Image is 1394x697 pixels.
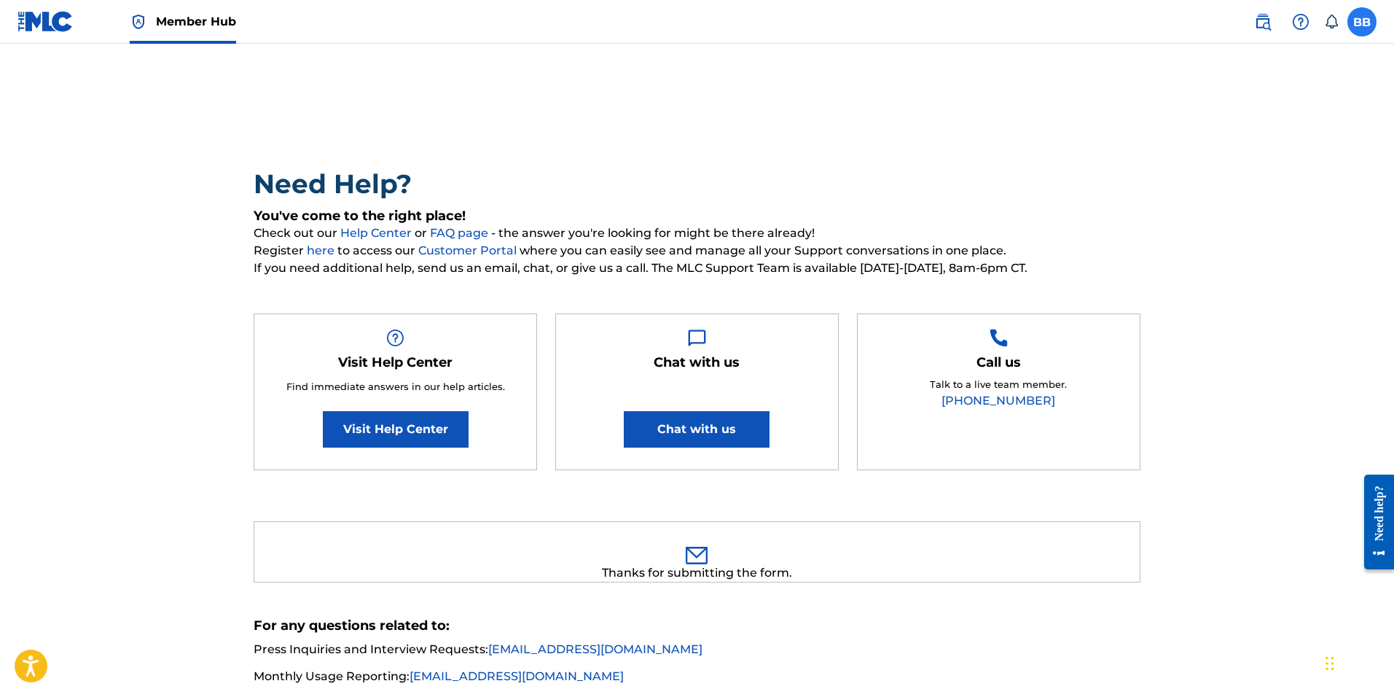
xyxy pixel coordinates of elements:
[930,378,1067,392] p: Talk to a live team member.
[323,411,469,448] a: Visit Help Center
[254,242,1140,260] span: Register to access our where you can easily see and manage all your Support conversations in one ...
[990,329,1008,347] img: Help Box Image
[686,547,708,564] img: 0ff00501b51b535a1dc6.svg
[1324,15,1339,29] div: Notifications
[1068,111,1394,697] iframe: Chat Widget
[624,411,770,448] button: Chat with us
[386,329,404,347] img: Help Box Image
[1347,7,1377,36] div: User Menu
[254,618,1140,634] h5: For any questions related to:
[254,668,1140,694] li: Monthly Usage Reporting:
[1353,463,1394,580] iframe: Resource Center
[254,564,1140,582] div: Thanks for submitting the form.
[488,642,702,656] a: [EMAIL_ADDRESS][DOMAIN_NAME]
[976,354,1021,371] h5: Call us
[654,354,740,371] h5: Chat with us
[254,168,1140,200] h2: Need Help?
[254,641,1140,667] li: Press Inquiries and Interview Requests:
[338,354,453,371] h5: Visit Help Center
[1254,13,1272,31] img: search
[1326,642,1334,685] div: Перетащить
[254,260,1140,277] span: If you need additional help, send us an email, chat, or give us a call. The MLC Support Team is a...
[307,244,337,257] a: here
[1248,7,1277,36] a: Public Search
[1286,7,1315,36] div: Help
[410,669,624,683] a: [EMAIL_ADDRESS][DOMAIN_NAME]
[17,11,74,32] img: MLC Logo
[430,226,491,240] a: FAQ page
[688,329,706,347] img: Help Box Image
[340,226,415,240] a: Help Center
[254,208,1140,225] h5: You've come to the right place!
[941,394,1055,408] a: [PHONE_NUMBER]
[418,244,520,257] a: Customer Portal
[1068,111,1394,697] div: Виджет чата
[1292,13,1309,31] img: help
[130,13,147,31] img: Top Rightsholder
[254,225,1140,242] span: Check out our or - the answer you're looking for might be there already!
[156,13,236,30] span: Member Hub
[286,381,505,392] span: Find immediate answers in our help articles.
